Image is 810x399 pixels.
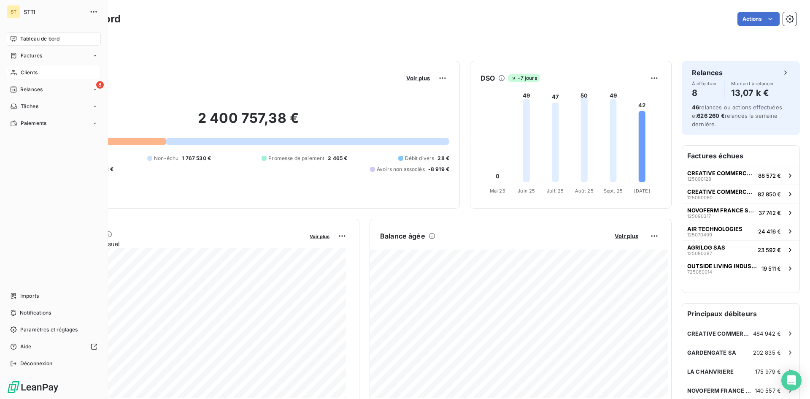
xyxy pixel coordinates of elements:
[687,387,755,394] span: NOVOFERM FRANCE SAS
[761,265,781,272] span: 19 511 €
[781,370,802,391] div: Open Intercom Messenger
[687,263,758,269] span: OUTSIDE LIVING INDUSTRIES FRAN
[437,155,449,162] span: 28 €
[20,292,39,300] span: Imports
[682,304,799,324] h6: Principaux débiteurs
[682,240,799,259] button: AGRILOG SAS12508038723 592 €
[692,81,717,86] span: À effectuer
[687,207,755,214] span: NOVOFERM FRANCE SAS
[406,75,430,81] span: Voir plus
[687,214,711,219] span: 125090217
[737,12,780,26] button: Actions
[307,232,332,240] button: Voir plus
[377,166,425,173] span: Avoirs non associés
[405,155,435,162] span: Débit divers
[682,185,799,203] button: CREATIVE COMMERCE PARTNERS12509006082 850 €
[604,188,623,194] tspan: Sept. 25
[21,52,42,60] span: Factures
[21,103,38,110] span: Tâches
[20,360,53,367] span: Déconnexion
[481,73,495,83] h6: DSO
[687,349,736,356] span: GARDENGATE SA
[682,222,799,240] button: AIR TECHNOLOGIES12507049924 416 €
[687,251,712,256] span: 125080387
[328,155,347,162] span: 2 465 €
[687,188,754,195] span: CREATIVE COMMERCE PARTNERS
[682,259,799,277] button: OUTSIDE LIVING INDUSTRIES FRAN72508001419 511 €
[758,191,781,198] span: 82 850 €
[758,228,781,235] span: 24 416 €
[758,247,781,253] span: 23 592 €
[380,231,425,241] h6: Balance âgée
[755,387,781,394] span: 140 557 €
[20,35,59,43] span: Tableau de bord
[268,155,324,162] span: Promesse de paiement
[20,309,51,317] span: Notifications
[48,239,304,248] span: Chiffre d'affaires mensuel
[428,166,449,173] span: -8 919 €
[634,188,650,194] tspan: [DATE]
[692,86,717,100] h4: 8
[20,343,32,350] span: Aide
[692,104,782,128] span: relances ou actions effectuées et relancés la semaine dernière.
[731,81,774,86] span: Montant à relancer
[753,349,781,356] span: 202 835 €
[404,74,432,82] button: Voir plus
[182,155,211,162] span: 1 767 530 €
[692,104,699,111] span: 46
[687,232,712,237] span: 125070499
[687,170,755,176] span: CREATIVE COMMERCE PARTNERS
[687,244,725,251] span: AGRILOG SAS
[21,69,38,76] span: Clients
[48,110,449,135] h2: 2 400 757,38 €
[682,146,799,166] h6: Factures échues
[758,172,781,179] span: 88 572 €
[687,330,753,337] span: CREATIVE COMMERCE PARTNERS
[682,166,799,185] button: CREATIVE COMMERCE PARTNERS12509012888 572 €
[687,225,742,232] span: AIR TECHNOLOGIES
[7,380,59,394] img: Logo LeanPay
[753,330,781,337] span: 484 942 €
[154,155,178,162] span: Non-échu
[24,8,84,15] span: STTI
[687,195,713,200] span: 125090060
[682,203,799,222] button: NOVOFERM FRANCE SAS12509021737 742 €
[20,86,43,93] span: Relances
[508,74,539,82] span: -7 jours
[687,368,734,375] span: LA CHANVRIERE
[687,176,711,182] span: 125090128
[490,188,505,194] tspan: Mai 25
[7,340,101,353] a: Aide
[612,232,641,240] button: Voir plus
[575,188,594,194] tspan: Août 25
[518,188,535,194] tspan: Juin 25
[20,326,78,334] span: Paramètres et réglages
[687,269,712,274] span: 725080014
[731,86,774,100] h4: 13,07 k €
[547,188,564,194] tspan: Juil. 25
[615,233,638,239] span: Voir plus
[697,112,724,119] span: 626 260 €
[692,68,723,78] h6: Relances
[96,81,104,89] span: 8
[310,233,329,239] span: Voir plus
[21,119,46,127] span: Paiements
[759,209,781,216] span: 37 742 €
[755,368,781,375] span: 175 979 €
[7,5,20,19] div: ST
